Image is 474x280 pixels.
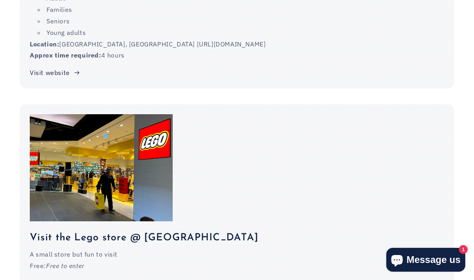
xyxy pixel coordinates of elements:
p: 4 hours [30,50,444,61]
strong: Approx time required: [30,51,101,59]
a: Visit website [30,67,81,79]
inbox-online-store-chat: Shopify online store chat [384,248,468,274]
li: Young adults [38,27,444,38]
p: [GEOGRAPHIC_DATA], [GEOGRAPHIC_DATA] [URL][DOMAIN_NAME] [30,38,444,50]
h3: Visit the Lego store @ [GEOGRAPHIC_DATA] [30,231,444,245]
strong: Location: [30,40,59,48]
p: A small store but fun to visit [30,249,444,260]
p: Free: [30,260,444,272]
em: Free to enter [46,262,85,270]
li: Families [38,4,444,15]
li: Seniors [38,15,444,27]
